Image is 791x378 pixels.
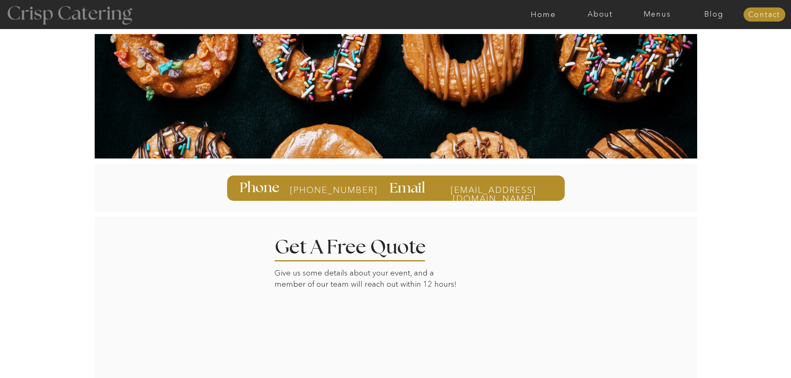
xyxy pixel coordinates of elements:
[743,11,785,19] a: Contact
[274,238,451,253] h2: Get A Free Quote
[434,185,553,193] a: [EMAIL_ADDRESS][DOMAIN_NAME]
[515,10,572,19] a: Home
[240,181,282,195] h3: Phone
[686,10,742,19] a: Blog
[389,181,428,195] h3: Email
[290,185,356,195] a: [PHONE_NUMBER]
[274,268,463,292] p: Give us some details about your event, and a member of our team will reach out within 12 hours!
[572,10,629,19] a: About
[629,10,686,19] a: Menus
